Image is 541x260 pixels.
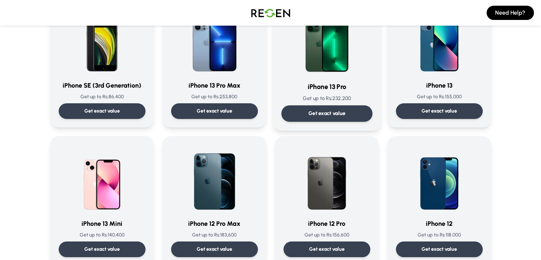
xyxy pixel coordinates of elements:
button: Need Help? [487,6,534,20]
h3: iPhone 12 Pro Max [171,219,258,229]
p: Get exact value [197,246,232,253]
h3: iPhone 13 Pro Max [171,80,258,90]
h3: iPhone 13 Pro [281,82,372,92]
h3: iPhone 13 Mini [59,219,145,229]
p: Get up to Rs: 156,600 [283,232,370,239]
p: Get up to Rs: 86,400 [59,93,145,100]
h3: iPhone 12 Pro [283,219,370,229]
p: Get exact value [84,246,120,253]
h3: iPhone SE (3rd Generation) [59,80,145,90]
p: Get exact value [84,108,120,115]
img: iPhone 12 [405,145,473,213]
p: Get up to Rs: 155,000 [396,93,483,100]
p: Get exact value [421,246,457,253]
p: Get exact value [309,246,345,253]
p: Get up to Rs: 232,200 [281,95,372,102]
img: Logo [246,3,296,23]
p: Get up to Rs: 253,800 [171,93,258,100]
p: Get exact value [421,108,457,115]
p: Get up to Rs: 118,000 [396,232,483,239]
img: iPhone 13 Pro [291,4,363,76]
p: Get exact value [308,110,345,117]
h3: iPhone 12 [396,219,483,229]
img: iPhone 12 Pro Max [180,145,249,213]
img: iPhone 13 [405,6,473,75]
h3: iPhone 13 [396,80,483,90]
p: Get exact value [197,108,232,115]
img: iPhone SE (3rd Generation) [68,6,136,75]
img: iPhone 13 Pro Max [180,6,249,75]
p: Get up to Rs: 183,600 [171,232,258,239]
p: Get up to Rs: 140,400 [59,232,145,239]
img: iPhone 12 Pro [293,145,361,213]
img: iPhone 13 Mini [68,145,136,213]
